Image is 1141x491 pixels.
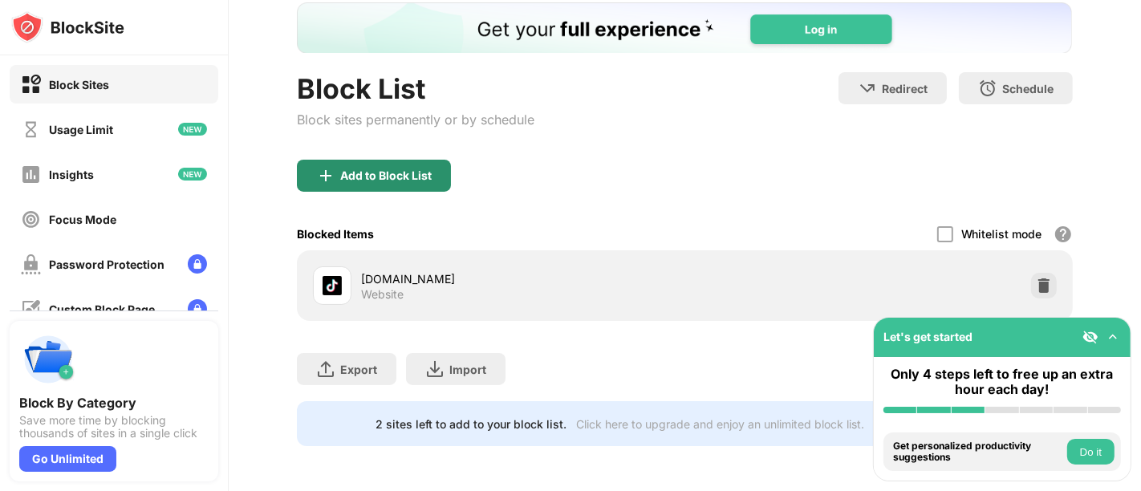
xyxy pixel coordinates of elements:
[893,440,1063,464] div: Get personalized productivity suggestions
[297,2,1072,53] iframe: Banner
[297,72,534,105] div: Block List
[21,299,41,319] img: customize-block-page-off.svg
[297,227,374,241] div: Blocked Items
[340,363,377,376] div: Export
[49,168,94,181] div: Insights
[21,209,41,229] img: focus-off.svg
[1067,439,1115,465] button: Do it
[178,123,207,136] img: new-icon.svg
[883,367,1121,397] div: Only 4 steps left to free up an extra hour each day!
[340,169,432,182] div: Add to Block List
[21,75,41,95] img: block-on.svg
[449,363,486,376] div: Import
[178,168,207,181] img: new-icon.svg
[19,446,116,472] div: Go Unlimited
[1082,329,1098,345] img: eye-not-visible.svg
[11,11,124,43] img: logo-blocksite.svg
[297,112,534,128] div: Block sites permanently or by schedule
[21,164,41,185] img: insights-off.svg
[49,123,113,136] div: Usage Limit
[323,276,342,295] img: favicons
[21,254,41,274] img: password-protection-off.svg
[376,417,567,431] div: 2 sites left to add to your block list.
[49,258,164,271] div: Password Protection
[361,287,404,302] div: Website
[49,302,155,316] div: Custom Block Page
[1002,82,1054,95] div: Schedule
[49,213,116,226] div: Focus Mode
[882,82,928,95] div: Redirect
[188,254,207,274] img: lock-menu.svg
[21,120,41,140] img: time-usage-off.svg
[961,227,1042,241] div: Whitelist mode
[188,299,207,319] img: lock-menu.svg
[19,331,77,388] img: push-categories.svg
[883,330,972,343] div: Let's get started
[19,414,209,440] div: Save more time by blocking thousands of sites in a single click
[577,417,865,431] div: Click here to upgrade and enjoy an unlimited block list.
[1105,329,1121,345] img: omni-setup-toggle.svg
[19,395,209,411] div: Block By Category
[49,78,109,91] div: Block Sites
[361,270,684,287] div: [DOMAIN_NAME]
